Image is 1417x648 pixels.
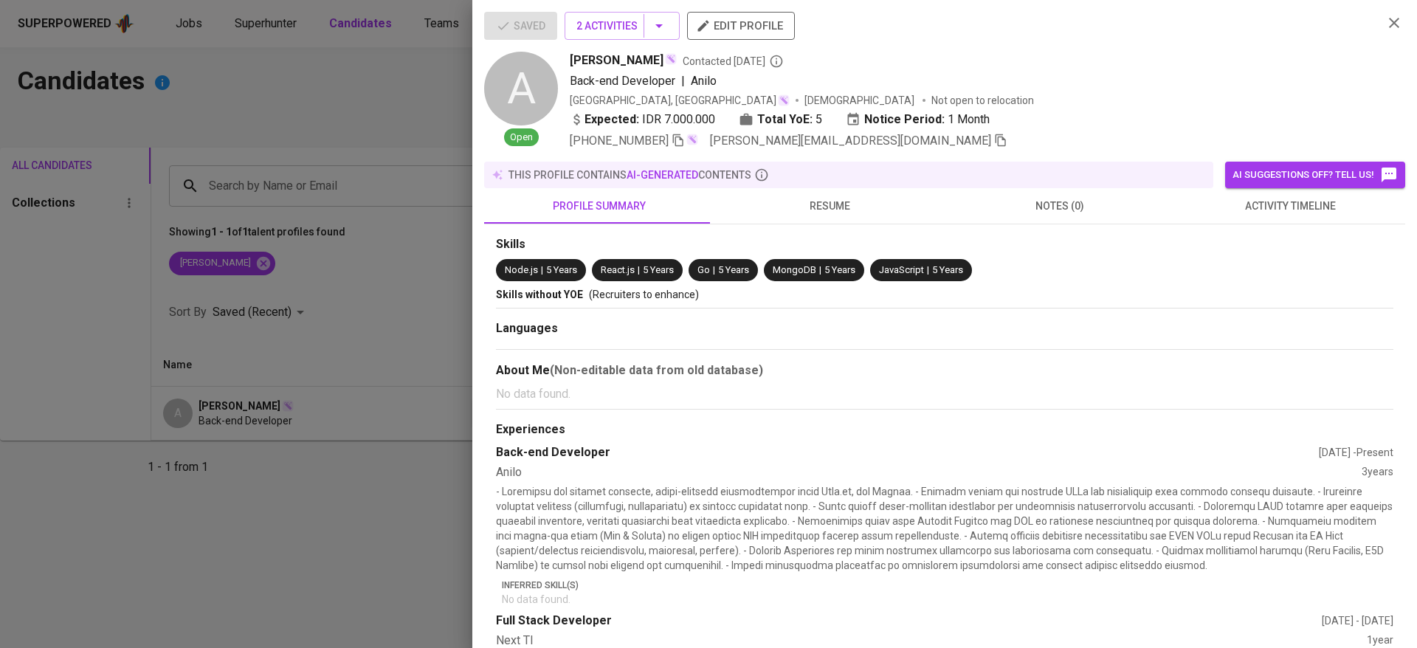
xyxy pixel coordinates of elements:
b: Notice Period: [864,111,945,128]
div: About Me [496,362,1393,379]
div: A [484,52,558,125]
p: this profile contains contents [508,168,751,182]
span: | [638,263,640,278]
span: Node.js [505,264,538,275]
span: activity timeline [1184,197,1396,216]
span: profile summary [493,197,706,216]
span: 5 [816,111,822,128]
p: No data found. [496,385,1393,403]
span: Skills without YOE [496,289,583,300]
span: 5 Years [932,264,963,275]
p: Inferred Skill(s) [502,579,1393,592]
img: magic_wand.svg [665,53,677,65]
span: JavaScript [879,264,924,275]
span: [DEMOGRAPHIC_DATA] [804,93,917,108]
button: 2 Activities [565,12,680,40]
span: AI suggestions off? Tell us! [1232,166,1398,184]
div: Experiences [496,421,1393,438]
div: 3 years [1362,464,1393,481]
span: [PHONE_NUMBER] [570,134,669,148]
div: [GEOGRAPHIC_DATA], [GEOGRAPHIC_DATA] [570,93,790,108]
img: magic_wand.svg [686,134,698,145]
span: edit profile [699,16,783,35]
span: | [541,263,543,278]
div: [DATE] - Present [1319,445,1393,460]
button: AI suggestions off? Tell us! [1225,162,1405,188]
span: 5 Years [824,264,855,275]
b: (Non-editable data from old database) [550,363,763,377]
span: [PERSON_NAME] [570,52,663,69]
div: Languages [496,320,1393,337]
span: (Recruiters to enhance) [589,289,699,300]
span: React.js [601,264,635,275]
span: 5 Years [718,264,749,275]
span: resume [723,197,936,216]
span: notes (0) [954,197,1166,216]
span: 2 Activities [576,17,668,35]
span: Back-end Developer [570,74,675,88]
span: MongoDB [773,264,816,275]
span: | [927,263,929,278]
span: AI-generated [627,169,698,181]
div: Skills [496,236,1393,253]
span: Go [697,264,710,275]
span: | [713,263,715,278]
a: edit profile [687,19,795,31]
img: magic_wand.svg [778,94,790,106]
div: Anilo [496,464,1362,481]
p: Not open to relocation [931,93,1034,108]
span: 5 Years [546,264,577,275]
div: [DATE] - [DATE] [1322,613,1393,628]
span: | [681,72,685,90]
svg: By Batam recruiter [769,54,784,69]
span: [PERSON_NAME][EMAIL_ADDRESS][DOMAIN_NAME] [710,134,991,148]
div: IDR 7.000.000 [570,111,715,128]
span: Contacted [DATE] [683,54,784,69]
b: Expected: [585,111,639,128]
div: Full Stack Developer [496,613,1322,630]
div: 1 Month [846,111,990,128]
span: Anilo [691,74,717,88]
p: No data found. [502,592,1393,607]
span: Open [504,131,539,145]
span: | [819,263,821,278]
div: Back-end Developer [496,444,1319,461]
button: edit profile [687,12,795,40]
b: Total YoE: [757,111,813,128]
p: - Loremipsu dol sitamet consecte, adipi-elitsedd eiusmodtempor incid Utla.et, dol Magnaa. - Enima... [496,484,1393,573]
span: 5 Years [643,264,674,275]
